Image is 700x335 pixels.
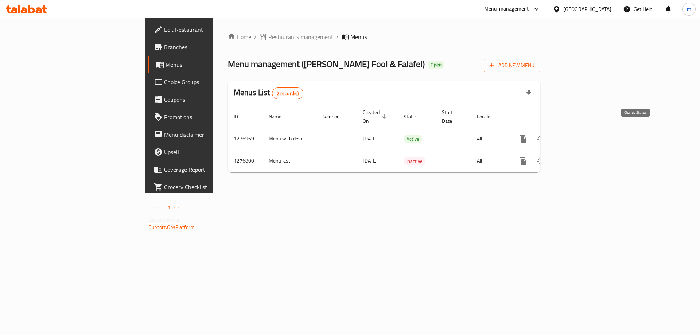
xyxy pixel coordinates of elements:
[563,5,611,13] div: [GEOGRAPHIC_DATA]
[471,150,509,172] td: All
[436,150,471,172] td: -
[263,128,318,150] td: Menu with desc
[149,215,182,225] span: Get support on:
[269,112,291,121] span: Name
[272,90,303,97] span: 2 record(s)
[428,61,444,69] div: Open
[164,165,256,174] span: Coverage Report
[148,108,262,126] a: Promotions
[164,183,256,191] span: Grocery Checklist
[164,130,256,139] span: Menu disclaimer
[436,128,471,150] td: -
[363,156,378,165] span: [DATE]
[148,38,262,56] a: Branches
[471,128,509,150] td: All
[168,203,179,212] span: 1.0.0
[148,73,262,91] a: Choice Groups
[164,25,256,34] span: Edit Restaurant
[323,112,348,121] span: Vendor
[514,130,532,148] button: more
[164,43,256,51] span: Branches
[234,112,248,121] span: ID
[350,32,367,41] span: Menus
[148,143,262,161] a: Upsell
[404,135,422,143] div: Active
[687,5,691,13] span: m
[363,108,389,125] span: Created On
[336,32,339,41] li: /
[268,32,333,41] span: Restaurants management
[514,152,532,170] button: more
[509,106,590,128] th: Actions
[484,59,540,72] button: Add New Menu
[149,203,167,212] span: Version:
[228,56,425,72] span: Menu management ( [PERSON_NAME] Fool & Falafel )
[260,32,333,41] a: Restaurants management
[442,108,462,125] span: Start Date
[148,56,262,73] a: Menus
[520,85,537,102] div: Export file
[490,61,534,70] span: Add New Menu
[148,161,262,178] a: Coverage Report
[228,32,540,41] nav: breadcrumb
[532,152,549,170] button: Change Status
[404,157,425,165] span: Inactive
[363,134,378,143] span: [DATE]
[148,126,262,143] a: Menu disclaimer
[234,87,303,99] h2: Menus List
[228,106,590,172] table: enhanced table
[164,148,256,156] span: Upsell
[148,91,262,108] a: Coupons
[164,78,256,86] span: Choice Groups
[477,112,500,121] span: Locale
[166,60,256,69] span: Menus
[484,5,529,13] div: Menu-management
[428,62,444,68] span: Open
[404,135,422,143] span: Active
[149,222,195,232] a: Support.OpsPlatform
[164,95,256,104] span: Coupons
[148,21,262,38] a: Edit Restaurant
[404,112,427,121] span: Status
[263,150,318,172] td: Menu last
[164,113,256,121] span: Promotions
[272,87,304,99] div: Total records count
[148,178,262,196] a: Grocery Checklist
